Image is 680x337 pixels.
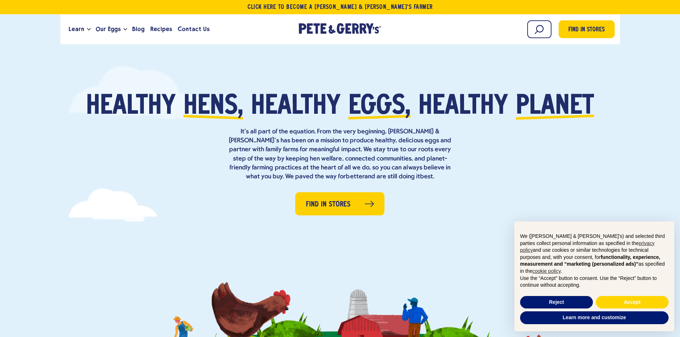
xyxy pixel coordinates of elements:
span: healthy [251,93,341,120]
span: Learn [69,25,84,34]
a: Find in Stores [295,192,384,215]
span: healthy [418,93,508,120]
span: Our Eggs [96,25,121,34]
span: eggs, [348,93,410,120]
span: Blog [132,25,145,34]
span: Find in Stores [568,25,605,35]
span: planet [516,93,594,120]
strong: best [420,173,433,180]
p: Use the “Accept” button to consent. Use the “Reject” button to continue without accepting. [520,275,669,289]
a: Recipes [147,20,175,39]
a: Contact Us [175,20,212,39]
a: Find in Stores [559,20,615,38]
span: hens, [183,93,243,120]
p: We ([PERSON_NAME] & [PERSON_NAME]'s) and selected third parties collect personal information as s... [520,233,669,275]
span: Contact Us [178,25,210,34]
a: Our Eggs [93,20,124,39]
p: It’s all part of the equation. From the very beginning, [PERSON_NAME] & [PERSON_NAME]’s has been ... [226,127,454,181]
button: Learn more and customize [520,311,669,324]
input: Search [527,20,551,38]
a: cookie policy [532,268,560,274]
button: Open the dropdown menu for Our Eggs [124,28,127,31]
strong: better [346,173,364,180]
span: Healthy [86,93,176,120]
a: Blog [129,20,147,39]
a: Learn [66,20,87,39]
button: Accept [596,296,669,309]
span: Find in Stores [306,199,351,210]
button: Open the dropdown menu for Learn [87,28,91,31]
button: Reject [520,296,593,309]
span: Recipes [150,25,172,34]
